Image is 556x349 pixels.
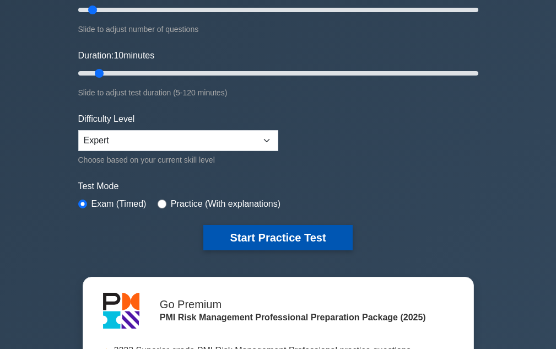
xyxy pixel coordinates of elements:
div: Choose based on your current skill level [78,153,278,167]
div: Slide to adjust test duration (5-120 minutes) [78,86,478,99]
label: Exam (Timed) [91,197,147,211]
span: 10 [114,51,123,60]
label: Difficulty Level [78,112,135,126]
label: Duration: minutes [78,49,155,62]
div: Slide to adjust number of questions [78,23,478,36]
label: Practice (With explanations) [171,197,280,211]
label: Test Mode [78,180,478,193]
button: Start Practice Test [203,225,352,250]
